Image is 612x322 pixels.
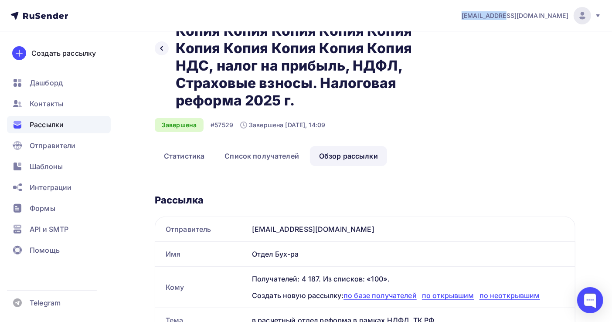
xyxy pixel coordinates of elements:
[155,275,248,299] div: Кому
[30,203,55,214] span: Формы
[7,11,245,44] div: Зарплата. Новые правила расчета средней заработной платы. Изменения трудового законодательства. Н...
[252,290,564,301] div: Создать новую рассылку:
[310,146,387,166] a: Обзор рассылки
[462,11,568,20] span: [EMAIL_ADDRESS][DOMAIN_NAME]
[7,95,111,112] a: Контакты
[155,118,204,132] div: Завершена
[155,217,248,241] div: Отправитель
[112,55,140,65] span: [DATE]
[155,242,248,266] div: Имя
[155,146,214,166] a: Статистика
[248,217,575,241] div: [EMAIL_ADDRESS][DOMAIN_NAME]
[252,274,564,284] div: Получателей: 4 187. Из списков: «100».
[30,224,68,234] span: API и SMTP
[4,125,91,132] strong: Лектор: [PERSON_NAME]
[30,245,60,255] span: Помощь
[422,291,474,300] span: по открывшим
[7,200,111,217] a: Формы
[4,123,248,170] p: – к.э.[PERSON_NAME], автор многочисленных изданий и публикаций по вопросам заработной платы, глав...
[7,158,111,175] a: Шаблоны
[30,98,63,109] span: Контакты
[23,99,229,114] a: РЕГИСТРАЦИЯ на Очный и Онлайн формат
[211,121,233,129] div: #57529
[248,242,575,266] div: Отдел Бух-ра
[7,137,111,154] a: Отправители
[343,291,417,300] span: по базе получателей
[18,77,234,87] span: Очно г [GEOGRAPHIC_DATA] и [GEOGRAPHIC_DATA]
[50,102,202,111] span: РЕГИСТРАЦИЯ на Очный и Онлайн формат
[30,140,76,151] span: Отправители
[30,182,71,193] span: Интеграции
[155,194,575,206] div: Рассылка
[30,78,63,88] span: Дашборд
[31,48,96,58] div: Создать рассылку
[240,121,325,129] div: Завершена [DATE], 14:09
[30,298,61,308] span: Telegram
[479,291,540,300] span: по неоткрывшим
[462,7,602,24] a: [EMAIL_ADDRESS][DOMAIN_NAME]
[7,74,111,92] a: Дашборд
[7,116,111,133] a: Рассылки
[30,119,64,130] span: Рассылки
[30,161,63,172] span: Шаблоны
[215,146,308,166] a: Список получателей
[4,170,248,230] p: Автор многочисленных изданий и публикаций по вопросам заработной платы, учета, отчетности и налог...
